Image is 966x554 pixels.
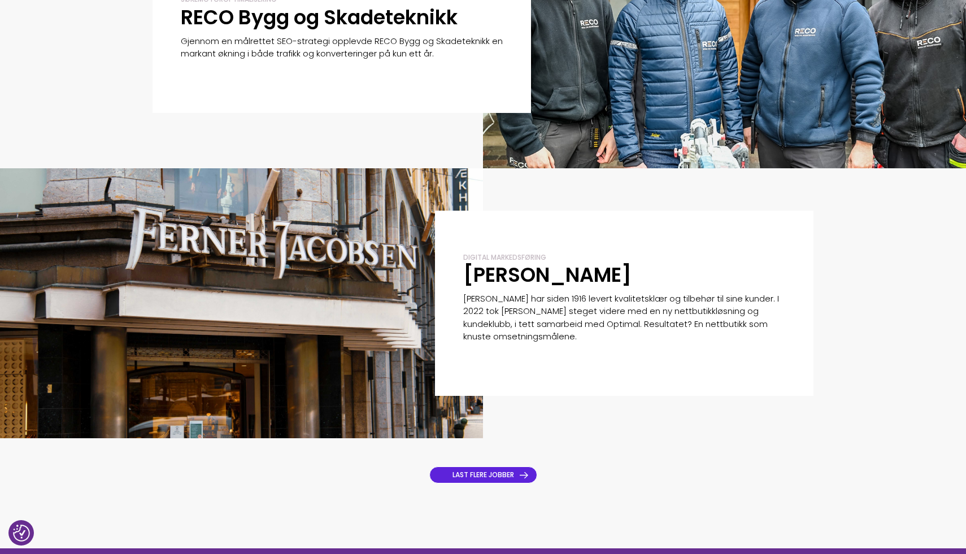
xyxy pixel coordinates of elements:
button: Samtykkepreferanser [13,525,30,542]
img: Revisit consent button [13,525,30,542]
h2: [PERSON_NAME] [463,262,785,288]
p: [PERSON_NAME] har siden 1916 levert kvalitetsklær og tilbehør til sine kunder. I 2022 tok [PERSON... [463,293,785,343]
a: LAST FLERE JOBBER [429,466,537,483]
p: Gjennom en målrettet SEO-strategi opplevde RECO Bygg og Skadeteknikk en markant økning i både tra... [181,35,503,60]
a: Digital markedsføring [PERSON_NAME] [PERSON_NAME] har siden 1916 levert kvalitetsklær og tilbehør... [483,211,966,396]
h2: RECO Bygg og Skadeteknikk [181,5,503,30]
div: Digital markedsføring [463,253,785,263]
